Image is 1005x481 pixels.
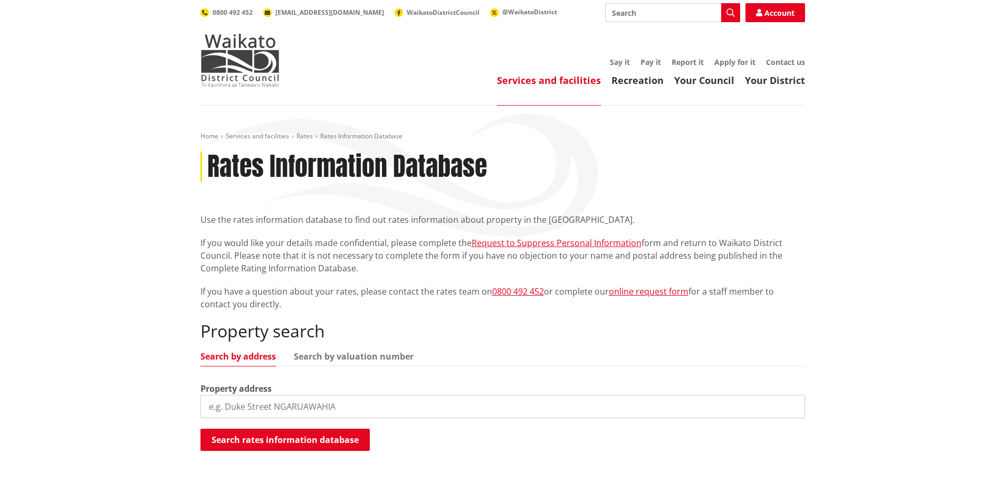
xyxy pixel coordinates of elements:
a: Your Council [674,74,734,87]
a: Report it [672,57,704,67]
a: online request form [609,286,688,297]
a: Say it [610,57,630,67]
h1: Rates Information Database [207,152,487,182]
img: Waikato District Council - Te Kaunihera aa Takiwaa o Waikato [200,34,280,87]
span: 0800 492 452 [213,8,253,17]
a: Services and facilities [226,131,289,140]
p: Use the rates information database to find out rates information about property in the [GEOGRAPHI... [200,213,805,226]
p: If you would like your details made confidential, please complete the form and return to Waikato ... [200,237,805,275]
input: Search input [605,3,740,22]
a: Pay it [640,57,661,67]
a: Recreation [611,74,664,87]
span: @WaikatoDistrict [502,7,557,16]
span: Rates Information Database [320,131,403,140]
a: [EMAIL_ADDRESS][DOMAIN_NAME] [263,8,384,17]
a: Your District [745,74,805,87]
input: e.g. Duke Street NGARUAWAHIA [200,395,805,418]
span: [EMAIL_ADDRESS][DOMAIN_NAME] [275,8,384,17]
a: Account [745,3,805,22]
a: Apply for it [714,57,755,67]
nav: breadcrumb [200,132,805,141]
a: Services and facilities [497,74,601,87]
a: Search by address [200,352,276,361]
a: Rates [296,131,313,140]
a: Request to Suppress Personal Information [472,237,642,249]
a: Contact us [766,57,805,67]
a: 0800 492 452 [492,286,544,297]
a: Home [200,131,218,140]
button: Search rates information database [200,429,370,451]
span: WaikatoDistrictCouncil [407,8,480,17]
a: WaikatoDistrictCouncil [395,8,480,17]
label: Property address [200,382,272,395]
h2: Property search [200,321,805,341]
a: @WaikatoDistrict [490,7,557,16]
p: If you have a question about your rates, please contact the rates team on or complete our for a s... [200,285,805,310]
a: 0800 492 452 [200,8,253,17]
a: Search by valuation number [294,352,414,361]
